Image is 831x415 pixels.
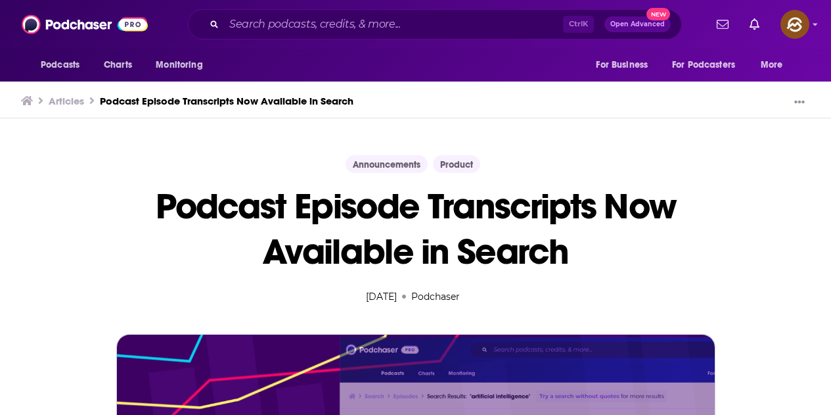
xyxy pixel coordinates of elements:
[224,14,563,35] input: Search podcasts, credits, & more...
[32,53,97,78] button: open menu
[433,155,480,173] a: Product
[346,155,428,173] a: Announcements
[563,16,594,33] span: Ctrl K
[789,95,810,111] button: Show More Button
[95,53,140,78] a: Charts
[116,183,715,274] h1: Podcast Episode Transcripts Now Available in Search
[780,10,809,39] button: Show profile menu
[188,9,682,39] div: Search podcasts, credits, & more...
[610,21,665,28] span: Open Advanced
[587,53,664,78] button: open menu
[100,95,353,107] a: Podcast Episode Transcripts Now Available in Search
[156,56,202,74] span: Monitoring
[41,56,79,74] span: Podcasts
[146,53,219,78] button: open menu
[744,13,765,36] a: Show notifications dropdown
[780,10,809,39] img: User Profile
[780,10,809,39] span: Logged in as hey85204
[711,13,734,36] a: Show notifications dropdown
[663,53,754,78] button: open menu
[411,291,460,303] a: Podchaser
[22,12,148,37] img: Podchaser - Follow, Share and Rate Podcasts
[752,53,799,78] button: open menu
[596,56,648,74] span: For Business
[604,16,671,32] button: Open AdvancedNew
[646,8,670,20] span: New
[49,95,84,107] a: Articles
[104,56,132,74] span: Charts
[672,56,735,74] span: For Podcasters
[761,56,783,74] span: More
[366,291,397,303] time: [DATE]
